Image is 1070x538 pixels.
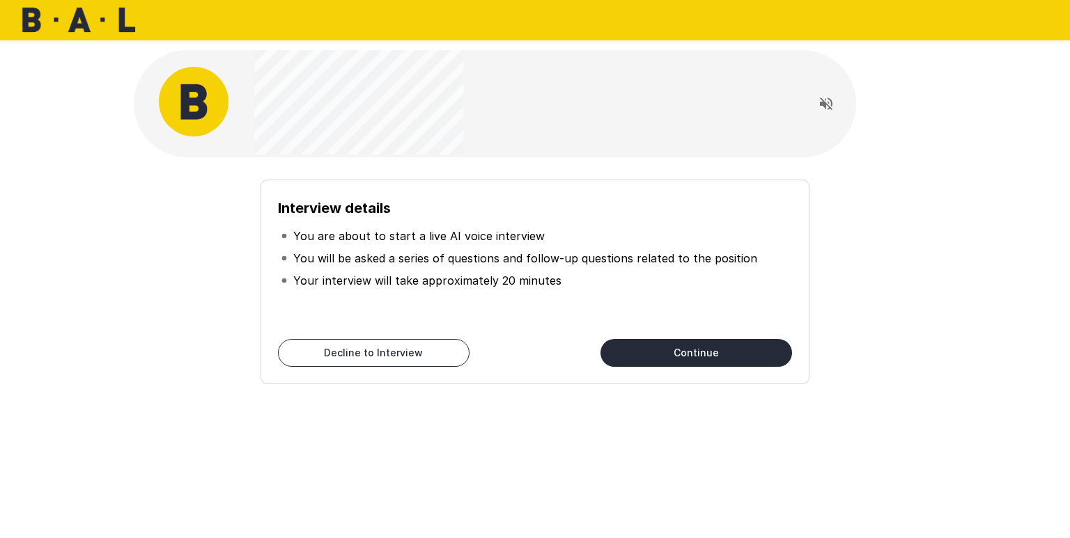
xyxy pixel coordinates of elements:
[600,339,792,367] button: Continue
[278,339,470,367] button: Decline to Interview
[812,90,840,118] button: Read questions aloud
[293,272,561,289] p: Your interview will take approximately 20 minutes
[159,67,228,136] img: bal_avatar.png
[278,200,391,216] b: Interview details
[293,228,545,244] p: You are about to start a live AI voice interview
[293,250,757,267] p: You will be asked a series of questions and follow-up questions related to the position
